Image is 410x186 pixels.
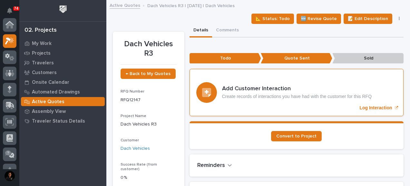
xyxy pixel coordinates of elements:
[344,14,392,24] button: 📝 Edit Description
[301,15,337,23] span: 🆕 Revise Quote
[19,58,106,68] a: Travelers
[32,99,64,105] p: Active Quotes
[297,14,341,24] button: 🆕 Revise Quote
[121,174,177,181] p: 0 %
[19,116,106,126] a: Traveler Status Details
[121,97,177,104] p: RFQ12147
[121,69,176,79] a: ← Back to My Quotes
[197,162,225,169] h2: Reminders
[32,50,51,56] p: Projects
[14,6,18,11] p: 74
[32,70,57,76] p: Customers
[121,121,177,128] p: Dach Vehicles R3
[121,39,177,58] p: Dach Vehicles R3
[190,53,261,64] p: Todo
[121,145,150,152] a: Dach Vehicles
[32,60,54,66] p: Travelers
[3,4,16,17] button: Notifications
[359,105,392,111] p: Log Interaction
[121,138,139,142] span: Customer
[24,27,57,34] div: 02. Projects
[222,94,372,99] p: Create records of interactions you have had with the customer for this RFQ
[261,53,332,64] p: Quote Sent
[348,15,388,23] span: 📝 Edit Description
[19,68,106,77] a: Customers
[251,14,294,24] button: 📐 Status: Todo
[276,134,317,138] span: Convert to Project
[121,163,157,171] span: Success Rate (from customer)
[110,1,140,9] a: Active Quotes
[121,90,144,93] span: RFQ Number
[147,2,235,9] p: Dach Vehicles R3 | [DATE] | Dach Vehicles
[32,109,66,115] p: Assembly View
[271,131,322,141] a: Convert to Project
[19,106,106,116] a: Assembly View
[332,53,404,64] p: Sold
[32,118,85,124] p: Traveler Status Details
[190,24,212,38] button: Details
[256,15,290,23] span: 📐 Status: Todo
[19,77,106,87] a: Onsite Calendar
[197,162,232,169] button: Reminders
[126,71,171,76] span: ← Back to My Quotes
[212,24,243,38] button: Comments
[32,80,69,85] p: Onsite Calendar
[19,38,106,48] a: My Work
[222,85,372,93] h3: Add Customer Interaction
[3,169,16,183] button: users-avatar
[32,41,52,47] p: My Work
[19,48,106,58] a: Projects
[19,97,106,106] a: Active Quotes
[190,69,404,116] a: Log Interaction
[121,114,146,118] span: Project Name
[57,3,69,15] img: Workspace Logo
[32,89,80,95] p: Automated Drawings
[8,8,16,18] div: Notifications74
[19,87,106,97] a: Automated Drawings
